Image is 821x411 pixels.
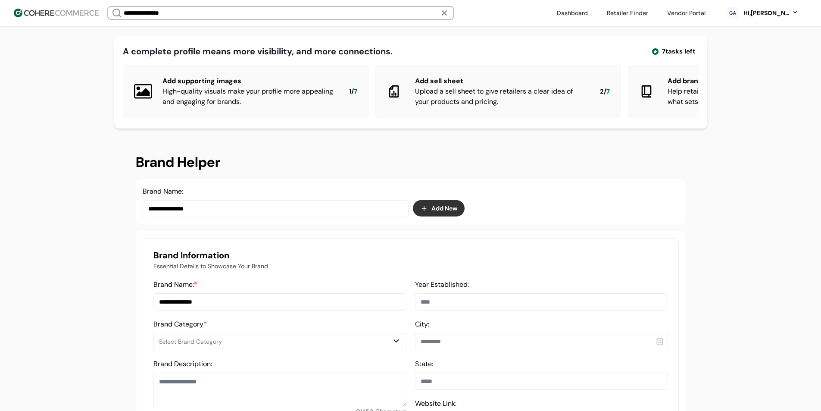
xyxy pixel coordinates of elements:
[600,87,604,97] span: 2
[153,359,212,368] label: Brand Description:
[153,262,668,271] p: Essential Details to Showcase Your Brand
[604,87,606,97] span: /
[743,9,790,18] div: Hi, [PERSON_NAME]
[662,47,695,56] span: 7 tasks left
[415,320,429,329] label: City:
[415,86,586,107] div: Upload a sell sheet to give retailers a clear idea of your products and pricing.
[153,320,207,329] label: Brand Category
[14,9,99,17] img: Cohere Logo
[354,87,357,97] span: 7
[415,399,456,408] label: Website Link:
[351,87,354,97] span: /
[153,249,668,262] h3: Brand Information
[349,87,351,97] span: 1
[415,359,433,368] label: State:
[136,152,686,173] h2: Brand Helper
[743,9,799,18] button: Hi,[PERSON_NAME]
[415,76,586,86] div: Add sell sheet
[153,280,197,289] label: Brand Name:
[415,280,469,289] label: Year Established:
[143,187,183,196] label: Brand Name:
[162,86,335,107] div: High-quality visuals make your profile more appealing and engaging for brands.
[413,200,465,216] button: Add New
[606,87,610,97] span: 7
[123,45,393,58] div: A complete profile means more visibility, and more connections.
[162,76,335,86] div: Add supporting images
